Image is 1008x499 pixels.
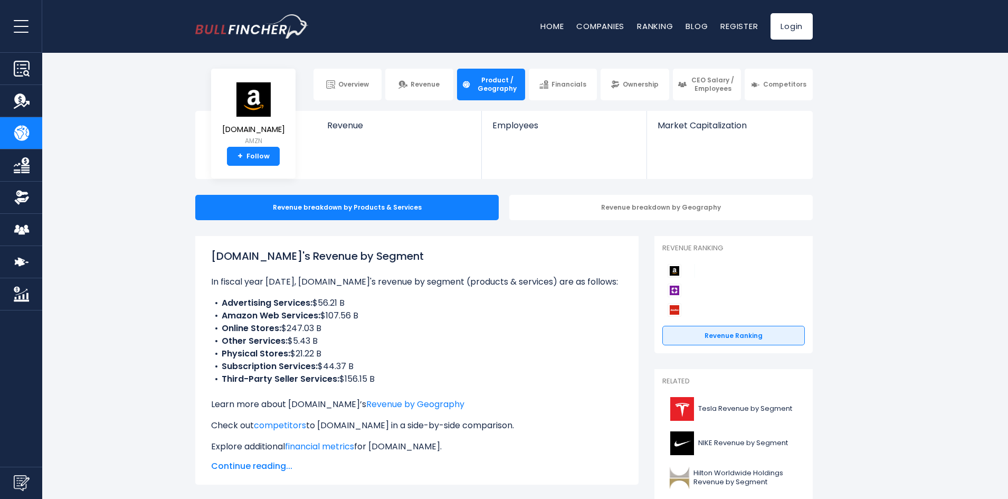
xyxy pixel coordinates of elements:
[211,322,623,335] li: $247.03 B
[211,360,623,373] li: $44.37 B
[647,111,812,148] a: Market Capitalization
[317,111,482,148] a: Revenue
[690,76,736,92] span: CEO Salary / Employees
[211,373,623,385] li: $156.15 B
[222,360,318,372] b: Subscription Services:
[222,335,288,347] b: Other Services:
[763,80,806,89] span: Competitors
[366,398,464,410] a: Revenue by Geography
[211,297,623,309] li: $56.21 B
[211,419,623,432] p: Check out to [DOMAIN_NAME] in a side-by-side comparison.
[211,248,623,264] h1: [DOMAIN_NAME]'s Revenue by Segment
[222,347,290,360] b: Physical Stores:
[720,21,758,32] a: Register
[195,195,499,220] div: Revenue breakdown by Products & Services
[509,195,813,220] div: Revenue breakdown by Geography
[669,397,695,421] img: TSLA logo
[693,469,798,487] span: Hilton Worldwide Holdings Revenue by Segment
[222,322,281,334] b: Online Stores:
[222,81,286,147] a: [DOMAIN_NAME] AMZN
[540,21,564,32] a: Home
[698,439,788,448] span: NIKE Revenue by Segment
[411,80,440,89] span: Revenue
[14,190,30,205] img: Ownership
[576,21,624,32] a: Companies
[662,244,805,253] p: Revenue Ranking
[658,120,801,130] span: Market Capitalization
[222,373,339,385] b: Third-Party Seller Services:
[668,303,681,317] img: AutoZone competitors logo
[211,398,623,411] p: Learn more about [DOMAIN_NAME]’s
[662,377,805,386] p: Related
[492,120,635,130] span: Employees
[529,69,597,100] a: Financials
[601,69,669,100] a: Ownership
[482,111,646,148] a: Employees
[211,347,623,360] li: $21.22 B
[327,120,471,130] span: Revenue
[662,394,805,423] a: Tesla Revenue by Segment
[623,80,659,89] span: Ownership
[227,147,280,166] a: +Follow
[662,429,805,458] a: NIKE Revenue by Segment
[285,440,354,453] a: financial metrics
[668,284,681,297] img: Wayfair competitors logo
[211,276,623,288] p: In fiscal year [DATE], [DOMAIN_NAME]'s revenue by segment (products & services) are as follows:
[551,80,586,89] span: Financials
[338,80,369,89] span: Overview
[222,125,285,134] span: [DOMAIN_NAME]
[771,13,813,40] a: Login
[385,69,453,100] a: Revenue
[457,69,525,100] a: Product / Geography
[698,404,792,413] span: Tesla Revenue by Segment
[222,136,285,146] small: AMZN
[222,297,312,309] b: Advertising Services:
[662,463,805,492] a: Hilton Worldwide Holdings Revenue by Segment
[211,335,623,347] li: $5.43 B
[669,466,690,489] img: HLT logo
[211,309,623,322] li: $107.56 B
[195,14,309,39] img: bullfincher logo
[313,69,382,100] a: Overview
[673,69,741,100] a: CEO Salary / Employees
[637,21,673,32] a: Ranking
[662,326,805,346] a: Revenue Ranking
[211,440,623,453] p: Explore additional for [DOMAIN_NAME].
[669,431,695,455] img: NKE logo
[686,21,708,32] a: Blog
[211,460,623,473] span: Continue reading...
[668,264,681,278] img: Amazon.com competitors logo
[222,309,320,322] b: Amazon Web Services:
[237,152,243,161] strong: +
[474,76,520,92] span: Product / Geography
[195,14,309,39] a: Go to homepage
[745,69,813,100] a: Competitors
[254,419,306,431] a: competitors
